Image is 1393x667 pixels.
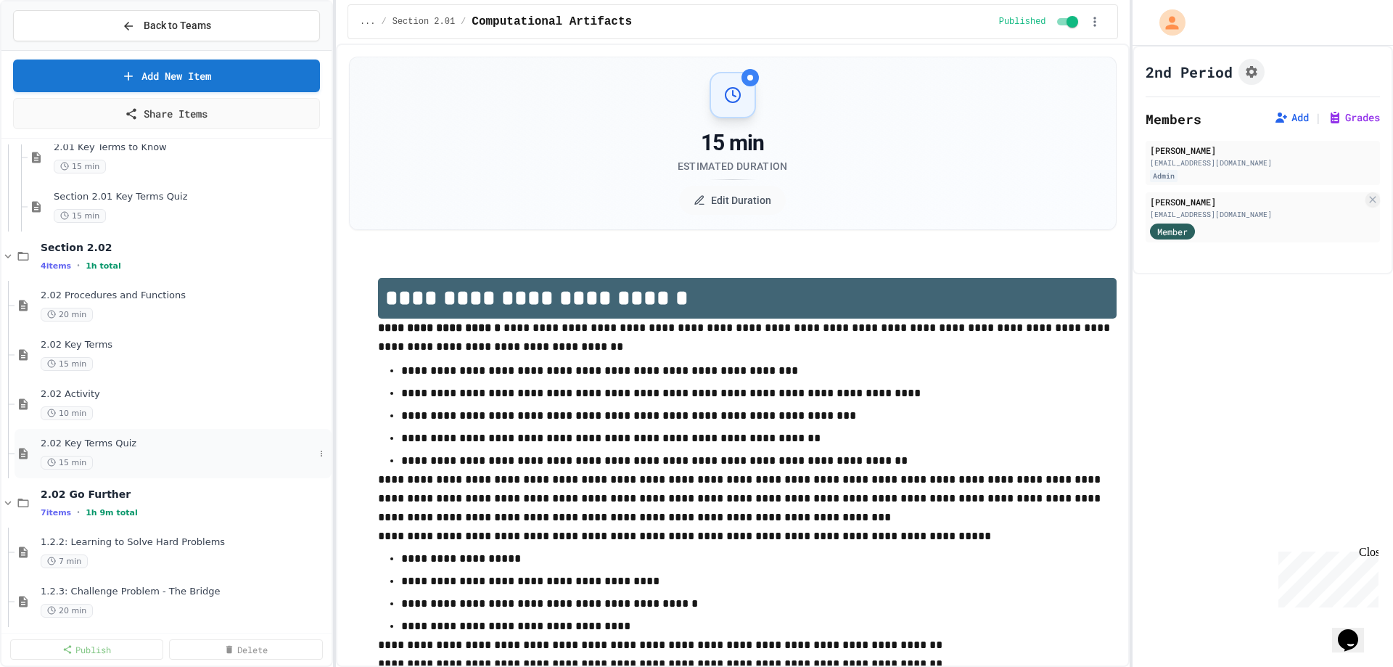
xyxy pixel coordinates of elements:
[1150,170,1178,182] div: Admin
[13,10,320,41] button: Back to Teams
[1150,195,1363,208] div: [PERSON_NAME]
[41,438,314,450] span: 2.02 Key Terms Quiz
[41,308,93,322] span: 20 min
[13,60,320,92] a: Add New Item
[54,160,106,173] span: 15 min
[41,536,329,549] span: 1.2.2: Learning to Solve Hard Problems
[1150,157,1376,168] div: [EMAIL_ADDRESS][DOMAIN_NAME]
[54,142,329,154] span: 2.01 Key Terms to Know
[6,6,100,92] div: Chat with us now!Close
[1144,6,1189,39] div: My Account
[86,508,138,517] span: 1h 9m total
[678,159,788,173] div: Estimated Duration
[1150,144,1376,157] div: [PERSON_NAME]
[41,456,93,470] span: 15 min
[169,639,322,660] a: Delete
[86,261,121,271] span: 1h total
[999,16,1046,28] span: Published
[678,130,788,156] div: 15 min
[381,16,386,28] span: /
[41,388,329,401] span: 2.02 Activity
[1146,109,1201,129] h2: Members
[144,18,211,33] span: Back to Teams
[1315,109,1322,126] span: |
[41,586,329,598] span: 1.2.3: Challenge Problem - The Bridge
[41,604,93,618] span: 20 min
[461,16,466,28] span: /
[1273,546,1378,607] iframe: chat widget
[1238,59,1265,85] button: Assignment Settings
[41,357,93,371] span: 15 min
[77,260,80,271] span: •
[1328,110,1380,125] button: Grades
[1146,62,1233,82] h1: 2nd Period
[1332,609,1378,652] iframe: chat widget
[41,406,93,420] span: 10 min
[41,488,329,501] span: 2.02 Go Further
[13,98,320,129] a: Share Items
[999,13,1081,30] div: Content is published and visible to students
[1274,110,1309,125] button: Add
[314,446,329,461] button: More options
[41,241,329,254] span: Section 2.02
[77,507,80,518] span: •
[41,555,88,568] span: 7 min
[54,191,329,203] span: Section 2.01 Key Terms Quiz
[393,16,455,28] span: Section 2.01
[1157,225,1188,238] span: Member
[472,13,632,30] span: Computational Artifacts
[10,639,163,660] a: Publish
[41,261,71,271] span: 4 items
[679,186,786,215] button: Edit Duration
[41,339,329,351] span: 2.02 Key Terms
[41,290,329,302] span: 2.02 Procedures and Functions
[1150,209,1363,220] div: [EMAIL_ADDRESS][DOMAIN_NAME]
[41,508,71,517] span: 7 items
[54,209,106,223] span: 15 min
[360,16,376,28] span: ...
